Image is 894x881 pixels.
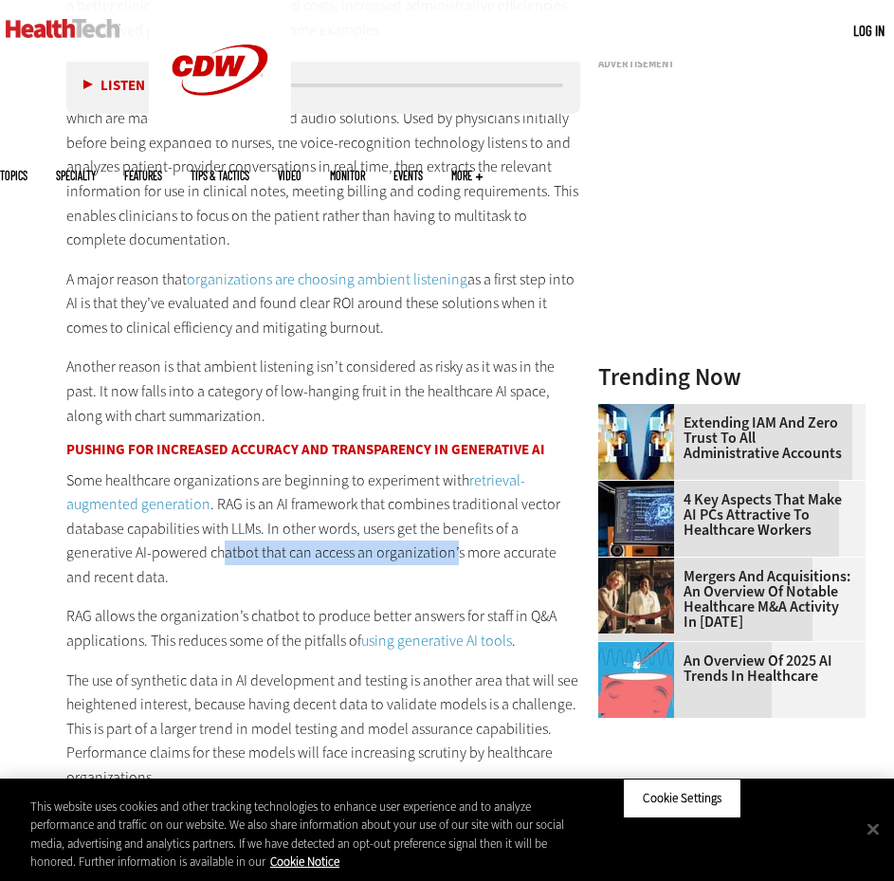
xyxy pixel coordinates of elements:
[598,558,674,633] img: business leaders shake hands in conference room
[598,492,854,538] a: 4 Key Aspects That Make AI PCs Attractive to Healthcare Workers
[270,853,339,870] a: More information about your privacy
[598,404,674,480] img: abstract image of woman with pixelated face
[598,642,684,657] a: illustration of computer chip being put inside head with waves
[187,269,467,289] a: organizations are choosing ambient listening
[598,404,684,419] a: abstract image of woman with pixelated face
[853,21,885,41] div: User menu
[451,170,483,181] span: More
[598,481,684,496] a: Desktop monitor with brain AI concept
[598,642,674,718] img: illustration of computer chip being put inside head with waves
[6,19,120,38] img: Home
[66,443,580,457] h3: Pushing for Increased Accuracy and Transparency in Generative AI
[361,631,512,651] a: using generative AI tools
[124,170,162,181] a: Features
[56,170,96,181] span: Specialty
[598,653,854,684] a: An Overview of 2025 AI Trends in Healthcare
[30,798,584,872] div: This website uses cookies and other tracking technologies to enhance user experience and to analy...
[66,604,580,652] p: RAG allows the organization’s chatbot to produce better answers for staff in Q&A applications. Th...
[66,267,580,340] p: A major reason that as a first step into AI is that they’ve evaluated and found clear ROI around ...
[66,355,580,428] p: Another reason is that ambient listening isn’t considered as risky as it was in the past. It now ...
[330,170,365,181] a: MonITor
[852,808,894,850] button: Close
[278,170,301,181] a: Video
[598,415,854,461] a: Extending IAM and Zero Trust to All Administrative Accounts
[598,481,674,557] img: Desktop monitor with brain AI concept
[598,558,684,573] a: business leaders shake hands in conference room
[66,669,580,790] p: The use of synthetic data in AI development and testing is another area that will see heightened ...
[598,365,866,389] h3: Trending Now
[66,468,580,590] p: Some healthcare organizations are beginning to experiment with . RAG is an AI framework that comb...
[149,125,291,145] a: CDW
[393,170,423,181] a: Events
[623,779,741,818] button: Cookie Settings
[853,22,885,39] a: Log in
[598,569,854,630] a: Mergers and Acquisitions: An Overview of Notable Healthcare M&A Activity in [DATE]
[191,170,249,181] a: Tips & Tactics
